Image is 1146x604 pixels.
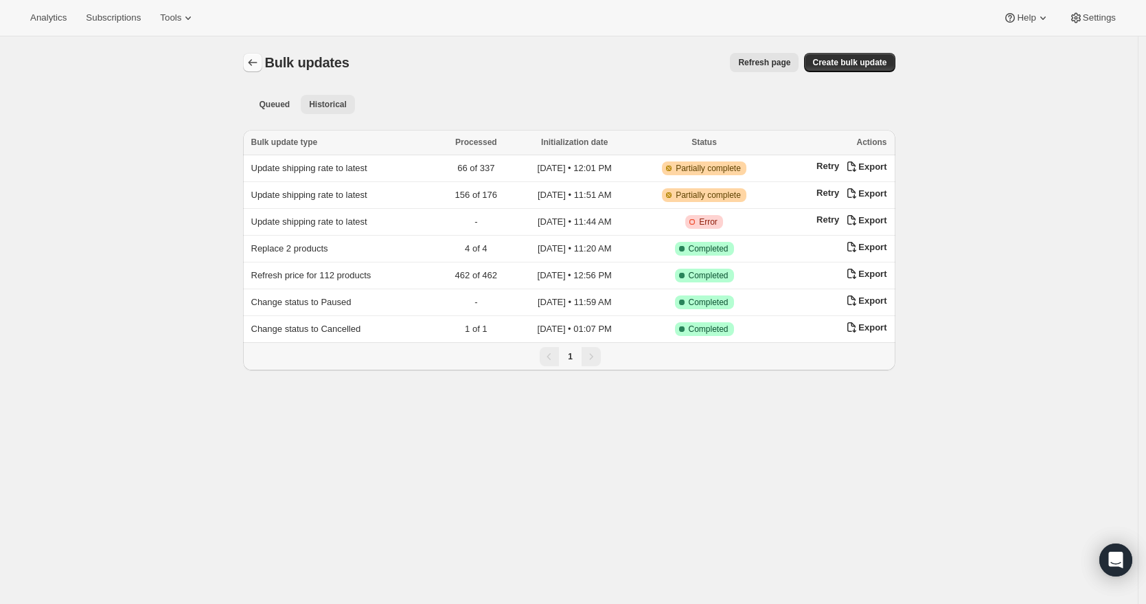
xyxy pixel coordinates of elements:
span: Completed [689,270,729,281]
td: [DATE] • 11:44 AM [514,209,636,236]
td: [DATE] • 12:01 PM [514,155,636,182]
button: Retry [816,188,839,198]
span: Completed [689,324,729,335]
span: Bulk updates [265,55,349,70]
span: Settings [1083,12,1116,23]
span: Tools [160,12,181,23]
td: 66 of 337 [439,155,514,182]
span: Create bulk update [812,57,886,68]
button: Analytics [22,8,75,27]
button: Help [995,8,1057,27]
td: - [439,289,514,316]
span: Change status to Paused [251,297,352,307]
button: Refresh page [730,53,799,72]
button: Export [845,159,886,173]
span: Help [1017,12,1035,23]
span: Error [699,216,718,227]
span: Partially complete [676,163,741,174]
span: Completed [689,243,729,254]
td: - [439,209,514,236]
button: Export [845,213,886,227]
span: Change status to Cancelled [251,324,361,334]
button: Subscriptions [78,8,149,27]
button: Retry [816,161,839,171]
span: Subscriptions [86,12,141,23]
span: Completed [689,297,729,308]
button: Create bulk update [804,53,895,72]
td: [DATE] • 12:56 PM [514,262,636,289]
span: Update shipping rate to latest [251,163,367,173]
span: Processed [455,137,497,147]
td: 1 of 1 [439,316,514,343]
button: Export [845,186,886,200]
nav: Pagination [243,342,895,370]
td: 4 of 4 [439,236,514,262]
button: Retry [816,214,839,225]
button: Export [845,267,886,280]
span: Historical [309,99,347,110]
button: Export [845,240,886,254]
span: Status [691,137,717,147]
span: Initialization date [541,137,608,147]
td: [DATE] • 11:20 AM [514,236,636,262]
span: Refresh price for 112 products [251,270,371,280]
span: Update shipping rate to latest [251,216,367,227]
span: Partially complete [676,190,741,201]
button: Export [845,320,886,334]
td: [DATE] • 11:59 AM [514,289,636,316]
span: Actions [856,137,886,147]
span: Refresh page [738,57,790,68]
div: Open Intercom Messenger [1099,544,1132,577]
button: Export [845,293,886,307]
td: [DATE] • 11:51 AM [514,182,636,209]
td: 156 of 176 [439,182,514,209]
span: Bulk update type [251,137,318,147]
button: Settings [1061,8,1124,27]
span: 1 [568,352,573,361]
td: [DATE] • 01:07 PM [514,316,636,343]
span: Replace 2 products [251,243,328,254]
span: Queued [260,99,290,110]
span: Analytics [30,12,67,23]
button: Bulk updates [243,53,262,72]
button: Tools [152,8,203,27]
td: 462 of 462 [439,262,514,289]
span: Update shipping rate to latest [251,190,367,200]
